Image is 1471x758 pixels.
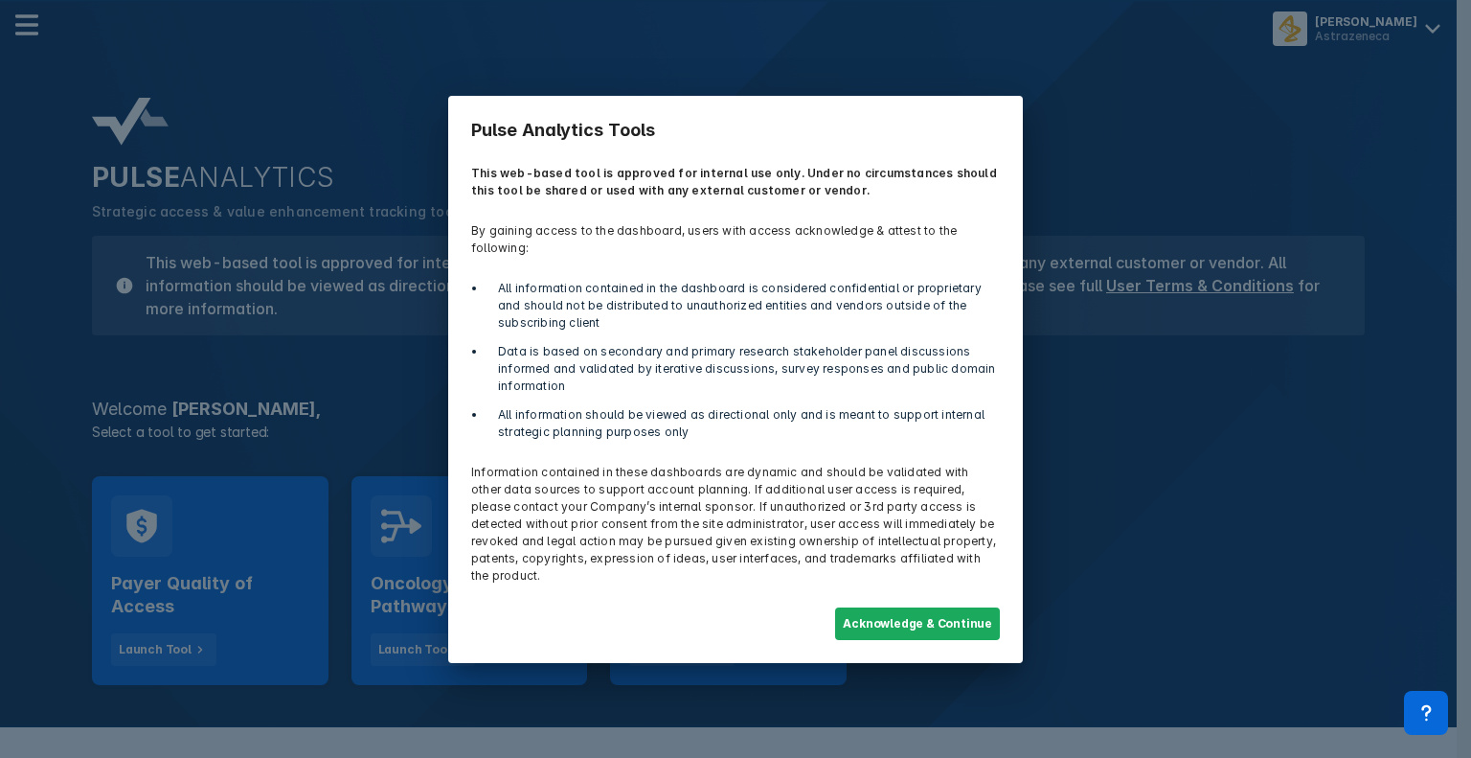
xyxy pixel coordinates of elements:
[460,211,1011,268] p: By gaining access to the dashboard, users with access acknowledge & attest to the following:
[487,343,1000,395] li: Data is based on secondary and primary research stakeholder panel discussions informed and valida...
[460,452,1011,596] p: Information contained in these dashboards are dynamic and should be validated with other data sou...
[1404,691,1448,735] div: Contact Support
[835,608,1000,640] button: Acknowledge & Continue
[487,406,1000,441] li: All information should be viewed as directional only and is meant to support internal strategic p...
[460,107,1011,153] h3: Pulse Analytics Tools
[460,153,1011,211] p: This web-based tool is approved for internal use only. Under no circumstances should this tool be...
[487,280,1000,332] li: All information contained in the dashboard is considered confidential or proprietary and should n...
